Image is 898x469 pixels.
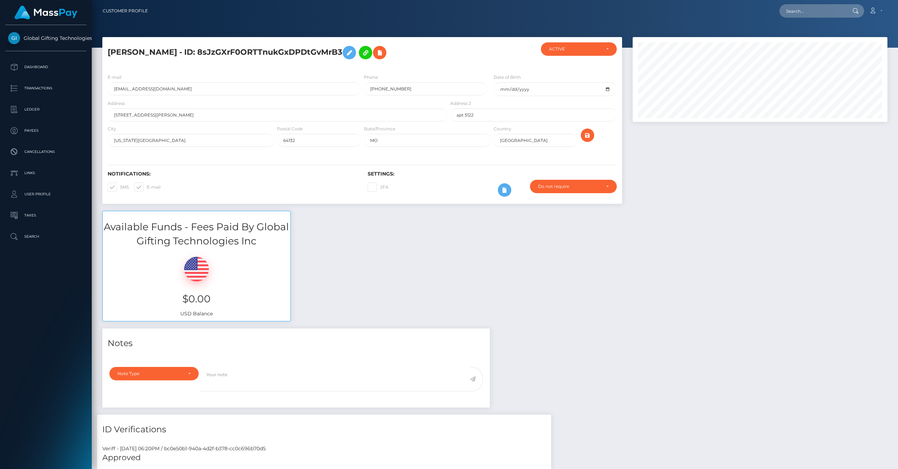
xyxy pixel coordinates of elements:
[8,231,84,242] p: Search
[8,62,84,72] p: Dashboard
[364,126,395,132] label: State/Province
[494,74,521,81] label: Date of Birth
[5,228,86,245] a: Search
[108,171,357,177] h6: Notifications:
[8,147,84,157] p: Cancellations
[108,100,125,107] label: Address
[108,292,285,306] h3: $0.00
[117,371,182,376] div: Note Type
[108,337,484,350] h4: Notes
[102,423,546,436] h4: ID Verifications
[8,168,84,178] p: Links
[5,122,86,139] a: Payees
[5,58,86,76] a: Dashboard
[184,257,209,281] img: USD.png
[5,79,86,97] a: Transactions
[5,35,86,41] span: Global Gifting Technologies Inc
[8,210,84,221] p: Taxes
[530,180,617,193] button: Do not require
[368,183,388,192] label: 2FA
[277,126,303,132] label: Postal Code
[134,183,161,192] label: E-mail
[549,46,601,52] div: ACTIVE
[541,42,617,56] button: ACTIVE
[8,125,84,136] p: Payees
[5,101,86,118] a: Ledger
[8,83,84,94] p: Transactions
[5,207,86,224] a: Taxes
[108,74,121,81] label: E-mail
[108,42,444,63] h5: [PERSON_NAME] - ID: 8sJzGXrF0ORTTnukGxDPDtGvMrB3
[779,4,846,18] input: Search...
[450,100,471,107] label: Address 2
[97,445,551,452] div: Veriff - [DATE] 06:20PM / bc0e50b1-940a-4d2f-b378-cc0c696b70d5
[5,164,86,182] a: Links
[5,185,86,203] a: User Profile
[109,367,199,380] button: Note Type
[103,248,290,321] div: USD Balance
[368,171,617,177] h6: Settings:
[8,104,84,115] p: Ledger
[5,143,86,161] a: Cancellations
[8,189,84,200] p: User Profile
[538,184,601,189] div: Do not require
[103,220,290,248] h3: Available Funds - Fees Paid By Global Gifting Technologies Inc
[103,4,148,18] a: Customer Profile
[8,32,20,44] img: Global Gifting Technologies Inc
[108,126,116,132] label: City
[364,74,378,81] label: Phone
[494,126,511,132] label: Country
[108,183,129,192] label: SMS
[14,6,77,19] img: MassPay Logo
[102,452,546,463] h5: Approved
